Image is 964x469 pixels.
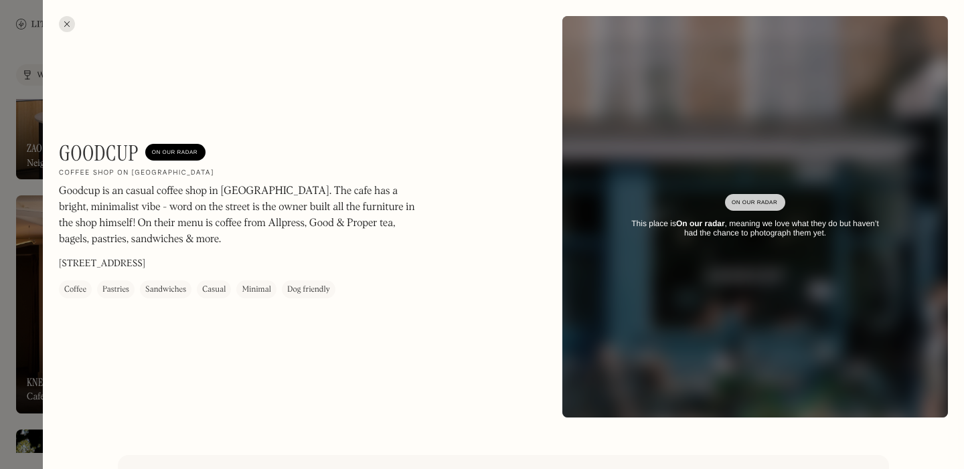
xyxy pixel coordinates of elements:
[676,219,725,228] strong: On our radar
[102,284,129,297] div: Pastries
[64,284,86,297] div: Coffee
[152,147,199,160] div: On Our Radar
[287,284,330,297] div: Dog friendly
[732,196,779,209] div: On Our Radar
[242,284,271,297] div: Minimal
[624,219,886,238] div: This place is , meaning we love what they do but haven’t had the chance to photograph them yet.
[145,284,186,297] div: Sandwiches
[59,184,420,248] p: Goodcup is an casual coffee shop in [GEOGRAPHIC_DATA]. The cafe has a bright, minimalist vibe - w...
[59,169,214,179] h2: Coffee shop on [GEOGRAPHIC_DATA]
[202,284,226,297] div: Casual
[59,258,145,272] p: [STREET_ADDRESS]
[59,140,139,166] h1: Goodcup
